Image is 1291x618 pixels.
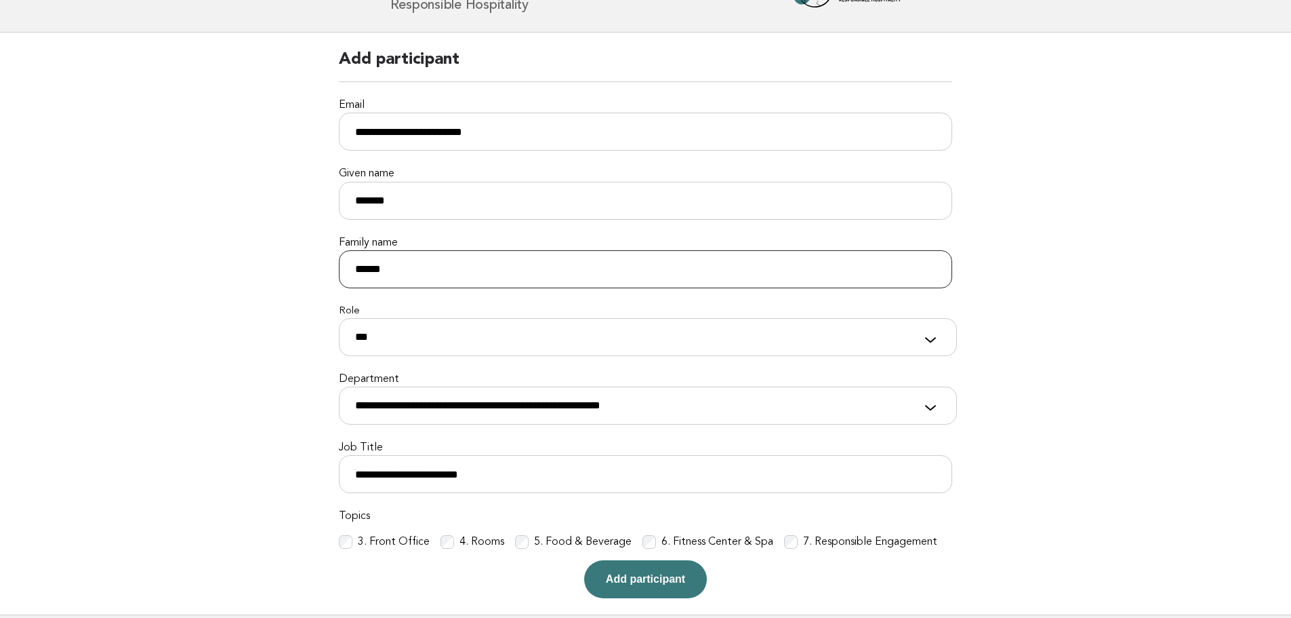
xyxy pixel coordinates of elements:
[339,98,952,113] label: Email
[339,441,952,455] label: Job Title
[459,535,504,549] label: 4. Rooms
[661,535,773,549] label: 6. Fitness Center & Spa
[803,535,937,549] label: 7. Responsible Engagement
[339,509,952,524] label: Topics
[358,535,430,549] label: 3. Front Office
[339,372,952,387] label: Department
[339,305,952,318] label: Role
[339,236,952,250] label: Family name
[339,49,952,82] h2: Add participant
[534,535,632,549] label: 5. Food & Beverage
[339,167,952,181] label: Given name
[584,560,707,598] button: Add participant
